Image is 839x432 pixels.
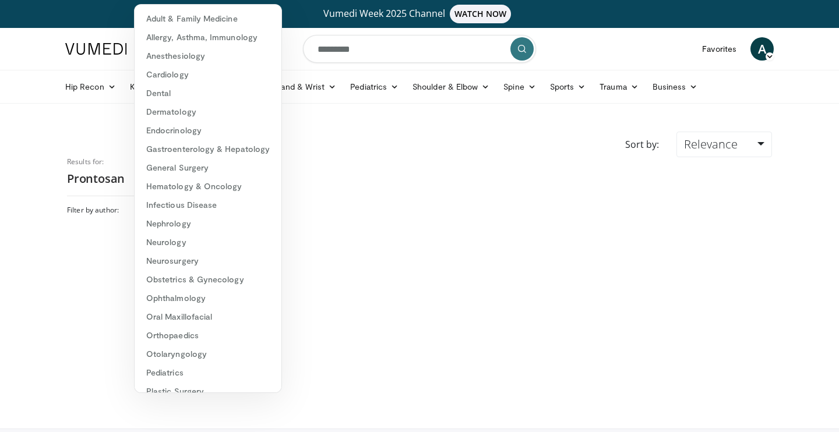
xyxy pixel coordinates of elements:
input: Search topics, interventions [303,35,536,63]
a: Neurosurgery [135,252,281,270]
a: Infectious Disease [135,196,281,214]
a: Business [646,75,705,98]
a: Favorites [695,37,743,61]
a: Gastroenterology & Hepatology [135,140,281,158]
a: Oral Maxillofacial [135,307,281,326]
a: Obstetrics & Gynecology [135,270,281,289]
div: Specialties [134,4,282,393]
a: Vumedi Week 2025 ChannelWATCH NOW [67,5,772,23]
a: Allergy, Asthma, Immunology [135,28,281,47]
a: Adult & Family Medicine [135,9,281,28]
a: Spine [496,75,542,98]
a: Relevance [676,132,772,157]
a: A [750,37,774,61]
a: Sports [543,75,593,98]
img: VuMedi Logo [65,43,127,55]
a: Pediatrics [135,363,281,382]
p: Results for: [67,157,230,167]
a: Endocrinology [135,121,281,140]
a: Shoulder & Elbow [406,75,496,98]
span: WATCH NOW [450,5,512,23]
a: Orthopaedics [135,326,281,345]
a: Otolaryngology [135,345,281,363]
a: Hand & Wrist [268,75,343,98]
a: Neurology [135,233,281,252]
a: Cardiology [135,65,281,84]
a: Trauma [593,75,646,98]
a: Hip Recon [58,75,123,98]
a: Dermatology [135,102,281,121]
a: Knee Recon [123,75,195,98]
h3: Filter by author: [67,206,230,215]
a: Ophthalmology [135,289,281,307]
a: Dental [135,84,281,102]
a: General Surgery [135,158,281,177]
a: Nephrology [135,214,281,233]
a: Anesthesiology [135,47,281,65]
div: Sort by: [616,132,668,157]
a: Plastic Surgery [135,382,281,401]
span: Relevance [684,136,738,152]
a: Pediatrics [343,75,406,98]
a: Hematology & Oncology [135,177,281,196]
h2: Prontosan [67,171,230,186]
